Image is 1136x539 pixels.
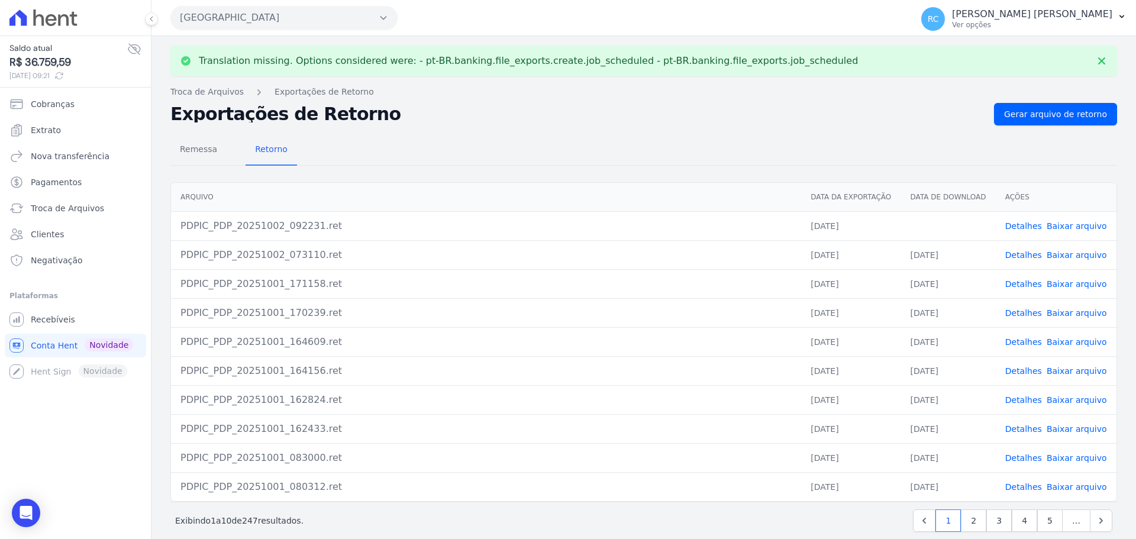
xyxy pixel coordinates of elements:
td: [DATE] [801,269,901,298]
div: PDPIC_PDP_20251002_073110.ret [180,248,792,262]
td: [DATE] [901,443,996,472]
nav: Sidebar [9,92,141,383]
td: [DATE] [901,472,996,501]
a: Nova transferência [5,144,146,168]
span: … [1062,509,1090,532]
p: Exibindo a de resultados. [175,515,304,527]
span: Troca de Arquivos [31,202,104,214]
td: [DATE] [901,385,996,414]
span: Retorno [248,137,295,161]
div: Plataformas [9,289,141,303]
td: [DATE] [901,414,996,443]
a: 4 [1012,509,1037,532]
p: [PERSON_NAME] [PERSON_NAME] [952,8,1112,20]
div: PDPIC_PDP_20251001_083000.ret [180,451,792,465]
a: 2 [961,509,986,532]
td: [DATE] [801,298,901,327]
div: PDPIC_PDP_20251001_170239.ret [180,306,792,320]
td: [DATE] [801,414,901,443]
a: Baixar arquivo [1047,279,1107,289]
a: Next [1090,509,1112,532]
span: Recebíveis [31,314,75,325]
th: Arquivo [171,183,801,212]
span: Gerar arquivo de retorno [1004,108,1107,120]
a: Detalhes [1005,279,1042,289]
a: Detalhes [1005,424,1042,434]
td: [DATE] [801,356,901,385]
a: Gerar arquivo de retorno [994,103,1117,125]
a: Troca de Arquivos [5,196,146,220]
a: Baixar arquivo [1047,308,1107,318]
a: Cobranças [5,92,146,116]
span: Pagamentos [31,176,82,188]
span: Conta Hent [31,340,78,351]
a: Baixar arquivo [1047,221,1107,231]
span: [DATE] 09:21 [9,70,127,81]
div: PDPIC_PDP_20251001_162824.ret [180,393,792,407]
a: Detalhes [1005,395,1042,405]
div: PDPIC_PDP_20251001_171158.ret [180,277,792,291]
td: [DATE] [801,443,901,472]
a: Troca de Arquivos [170,86,244,98]
a: Detalhes [1005,308,1042,318]
th: Ações [996,183,1116,212]
a: Exportações de Retorno [275,86,374,98]
div: PDPIC_PDP_20251002_092231.ret [180,219,792,233]
a: Detalhes [1005,337,1042,347]
div: PDPIC_PDP_20251001_080312.ret [180,480,792,494]
div: PDPIC_PDP_20251001_164609.ret [180,335,792,349]
a: Conta Hent Novidade [5,334,146,357]
td: [DATE] [901,327,996,356]
div: PDPIC_PDP_20251001_162433.ret [180,422,792,436]
span: Cobranças [31,98,75,110]
a: 1 [935,509,961,532]
a: Negativação [5,248,146,272]
a: Detalhes [1005,221,1042,231]
span: Remessa [173,137,224,161]
a: Pagamentos [5,170,146,194]
a: Baixar arquivo [1047,337,1107,347]
a: Clientes [5,222,146,246]
a: Baixar arquivo [1047,366,1107,376]
button: [GEOGRAPHIC_DATA] [170,6,398,30]
div: PDPIC_PDP_20251001_164156.ret [180,364,792,378]
span: Novidade [85,338,133,351]
a: Baixar arquivo [1047,482,1107,492]
a: Detalhes [1005,482,1042,492]
p: Translation missing. Options considered were: - pt-BR.banking.file_exports.create.job_scheduled -... [199,55,858,67]
td: [DATE] [901,298,996,327]
h2: Exportações de Retorno [170,106,985,122]
a: Detalhes [1005,366,1042,376]
span: Saldo atual [9,42,127,54]
a: Detalhes [1005,453,1042,463]
td: [DATE] [801,327,901,356]
span: Extrato [31,124,61,136]
a: Retorno [246,135,297,166]
a: Baixar arquivo [1047,453,1107,463]
td: [DATE] [801,472,901,501]
a: Previous [913,509,935,532]
a: Baixar arquivo [1047,250,1107,260]
a: Baixar arquivo [1047,395,1107,405]
a: Detalhes [1005,250,1042,260]
nav: Breadcrumb [170,86,1117,98]
span: 10 [221,516,232,525]
span: RC [928,15,939,23]
span: 247 [242,516,258,525]
a: Baixar arquivo [1047,424,1107,434]
a: Recebíveis [5,308,146,331]
div: Open Intercom Messenger [12,499,40,527]
span: Nova transferência [31,150,109,162]
th: Data de Download [901,183,996,212]
button: RC [PERSON_NAME] [PERSON_NAME] Ver opções [912,2,1136,35]
a: Remessa [170,135,227,166]
td: [DATE] [901,240,996,269]
a: Extrato [5,118,146,142]
p: Ver opções [952,20,1112,30]
a: 3 [986,509,1012,532]
td: [DATE] [801,385,901,414]
td: [DATE] [801,211,901,240]
span: 1 [211,516,216,525]
td: [DATE] [901,269,996,298]
span: Clientes [31,228,64,240]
